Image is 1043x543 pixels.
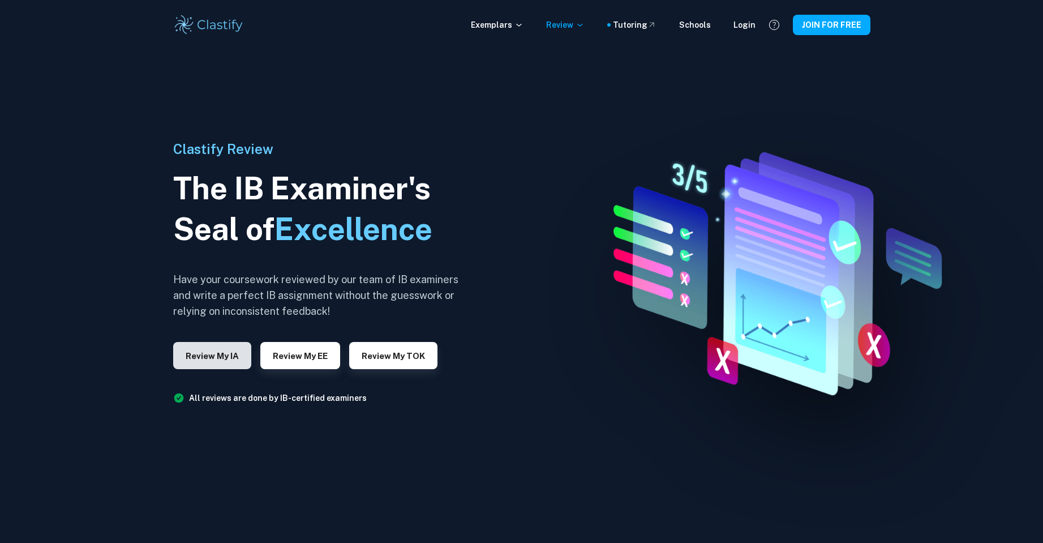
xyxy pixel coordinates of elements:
[765,15,784,35] button: Help and Feedback
[613,19,656,31] a: Tutoring
[189,394,367,403] a: All reviews are done by IB-certified examiners
[173,342,251,369] button: Review my IA
[173,14,245,36] img: Clastify logo
[793,15,870,35] button: JOIN FOR FREE
[582,141,959,401] img: IA Review hero
[546,19,585,31] p: Review
[173,139,467,159] h6: Clastify Review
[733,19,756,31] a: Login
[173,168,467,250] h1: The IB Examiner's Seal of
[260,342,340,369] button: Review my EE
[679,19,711,31] a: Schools
[349,342,437,369] button: Review my TOK
[471,19,523,31] p: Exemplars
[173,272,467,319] h6: Have your coursework reviewed by our team of IB examiners and write a perfect IB assignment witho...
[274,211,432,247] span: Excellence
